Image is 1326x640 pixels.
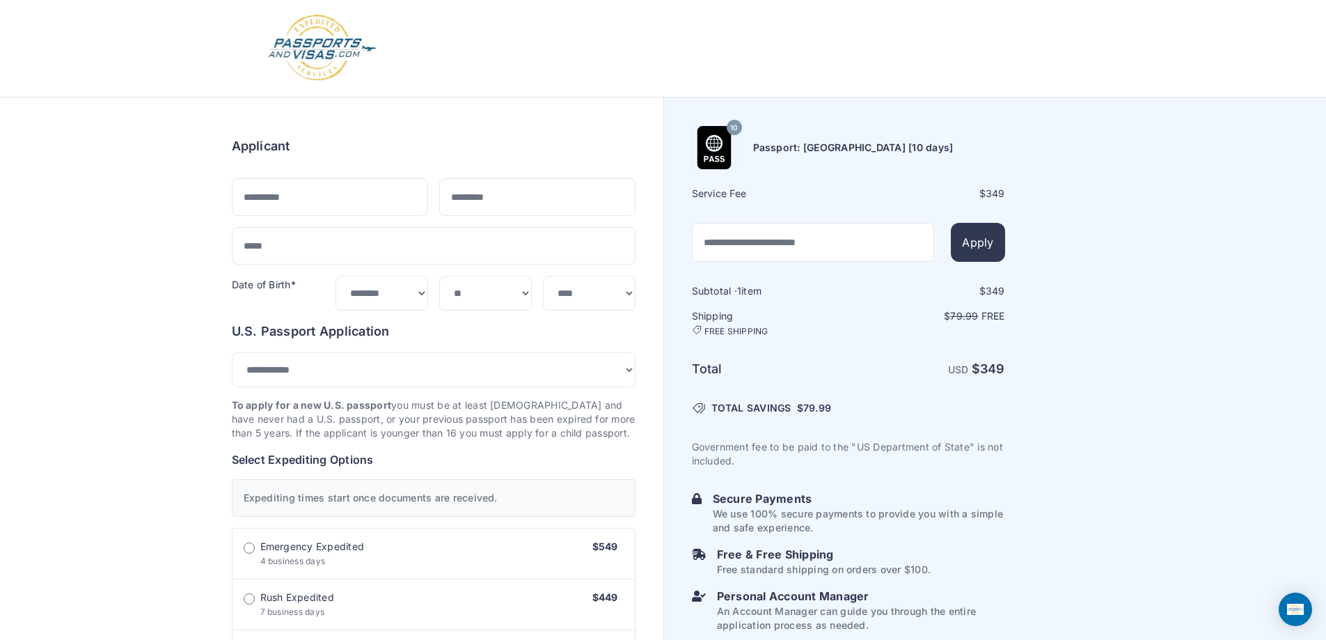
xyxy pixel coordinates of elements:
span: Emergency Expedited [260,540,365,554]
span: 79.99 [803,402,831,414]
p: you must be at least [DEMOGRAPHIC_DATA] and have never had a U.S. passport, or your previous pass... [232,398,636,440]
h6: Select Expediting Options [232,451,636,468]
span: 349 [986,285,1005,297]
span: USD [948,364,969,375]
p: Free standard shipping on orders over $100. [717,563,931,577]
h6: Passport: [GEOGRAPHIC_DATA] [10 days] [753,141,954,155]
img: Product Name [693,126,736,169]
h6: Service Fee [692,187,847,201]
h6: Secure Payments [713,490,1005,507]
span: Free [981,310,1005,322]
span: $549 [592,540,618,552]
p: $ [850,309,1005,323]
h6: Free & Free Shipping [717,546,931,563]
h6: Subtotal · item [692,284,847,298]
p: Government fee to be paid to the "US Department of State" is not included. [692,440,1005,468]
p: An Account Manager can guide you through the entire application process as needed. [717,604,1005,632]
strong: To apply for a new U.S. passport [232,399,392,411]
span: FREE SHIPPING [704,326,768,337]
span: Rush Expedited [260,591,334,604]
label: Date of Birth* [232,279,296,290]
span: 349 [986,187,1005,199]
span: 7 business days [260,607,325,617]
div: $ [850,284,1005,298]
h6: Total [692,359,847,379]
button: Apply [951,223,1004,262]
h6: Applicant [232,136,290,156]
h6: U.S. Passport Application [232,322,636,341]
p: We use 100% secure payments to provide you with a simple and safe experience. [713,507,1005,535]
h6: Personal Account Manager [717,588,1005,604]
div: Expediting times start once documents are received. [232,479,636,517]
div: $ [850,187,1005,201]
h6: Shipping [692,309,847,337]
div: Open Intercom Messenger [1279,593,1312,626]
span: 79.99 [950,310,978,322]
img: Logo [267,14,377,83]
span: 349 [980,361,1005,376]
span: 4 business days [260,556,326,566]
span: 1 [737,285,741,297]
span: $ [797,401,831,415]
strong: $ [972,361,1005,376]
span: TOTAL SAVINGS [711,401,791,415]
span: $449 [592,591,618,603]
span: 10 [730,119,737,137]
